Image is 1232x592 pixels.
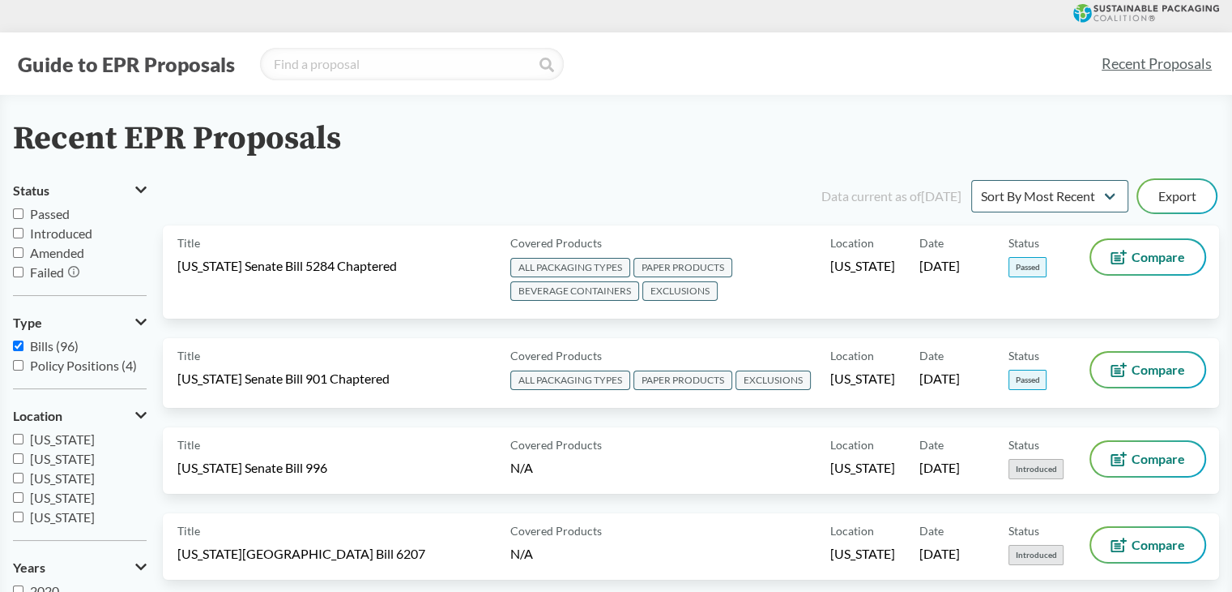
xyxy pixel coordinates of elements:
[13,560,45,575] span: Years
[919,257,960,275] span: [DATE]
[1008,257,1047,277] span: Passed
[1138,180,1216,212] button: Export
[177,522,200,539] span: Title
[13,409,62,423] span: Location
[830,436,874,453] span: Location
[919,436,944,453] span: Date
[13,121,341,157] h2: Recent EPR Proposals
[830,347,874,364] span: Location
[177,545,425,563] span: [US_STATE][GEOGRAPHIC_DATA] Bill 6207
[510,460,533,475] span: N/A
[30,431,95,447] span: [US_STATE]
[510,258,630,277] span: ALL PACKAGING TYPES
[13,177,147,204] button: Status
[30,264,64,280] span: Failed
[13,473,23,483] input: [US_STATE]
[1008,234,1039,251] span: Status
[30,225,92,241] span: Introduced
[510,347,602,364] span: Covered Products
[13,453,23,464] input: [US_STATE]
[1132,453,1185,465] span: Compare
[919,522,944,539] span: Date
[830,522,874,539] span: Location
[30,451,95,466] span: [US_STATE]
[830,545,895,563] span: [US_STATE]
[13,309,147,337] button: Type
[830,370,895,388] span: [US_STATE]
[30,245,84,260] span: Amended
[260,48,564,80] input: Find a proposal
[177,257,397,275] span: [US_STATE] Senate Bill 5284 Chaptered
[1091,528,1204,562] button: Compare
[30,338,79,354] span: Bills (96)
[30,206,70,221] span: Passed
[13,228,23,238] input: Introduced
[919,347,944,364] span: Date
[510,371,630,390] span: ALL PACKAGING TYPES
[13,51,240,77] button: Guide to EPR Proposals
[919,234,944,251] span: Date
[1091,240,1204,274] button: Compare
[1091,442,1204,476] button: Compare
[510,436,602,453] span: Covered Products
[1094,45,1219,82] a: Recent Proposals
[177,234,200,251] span: Title
[13,341,23,351] input: Bills (96)
[919,370,960,388] span: [DATE]
[1132,251,1185,264] span: Compare
[633,258,732,277] span: PAPER PRODUCTS
[830,257,895,275] span: [US_STATE]
[1132,538,1185,551] span: Compare
[1091,353,1204,387] button: Compare
[830,234,874,251] span: Location
[177,347,200,364] span: Title
[919,545,960,563] span: [DATE]
[177,370,390,388] span: [US_STATE] Senate Bill 901 Chaptered
[13,434,23,444] input: [US_STATE]
[821,187,961,206] div: Data current as of [DATE]
[13,267,23,277] input: Failed
[30,358,137,373] span: Policy Positions (4)
[177,436,200,453] span: Title
[735,371,811,390] span: EXCLUSIONS
[510,234,602,251] span: Covered Products
[30,509,95,525] span: [US_STATE]
[1008,370,1047,390] span: Passed
[510,546,533,561] span: N/A
[1008,545,1064,565] span: Introduced
[919,459,960,477] span: [DATE]
[510,522,602,539] span: Covered Products
[13,247,23,258] input: Amended
[642,281,718,301] span: EXCLUSIONS
[30,470,95,486] span: [US_STATE]
[1008,436,1039,453] span: Status
[13,402,147,430] button: Location
[13,360,23,371] input: Policy Positions (4)
[510,281,639,301] span: BEVERAGE CONTAINERS
[1008,347,1039,364] span: Status
[177,459,327,477] span: [US_STATE] Senate Bill 996
[13,208,23,219] input: Passed
[30,490,95,505] span: [US_STATE]
[1008,459,1064,479] span: Introduced
[13,554,147,581] button: Years
[1132,363,1185,376] span: Compare
[633,371,732,390] span: PAPER PRODUCTS
[13,315,42,330] span: Type
[13,512,23,522] input: [US_STATE]
[1008,522,1039,539] span: Status
[13,183,49,198] span: Status
[830,459,895,477] span: [US_STATE]
[13,492,23,503] input: [US_STATE]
